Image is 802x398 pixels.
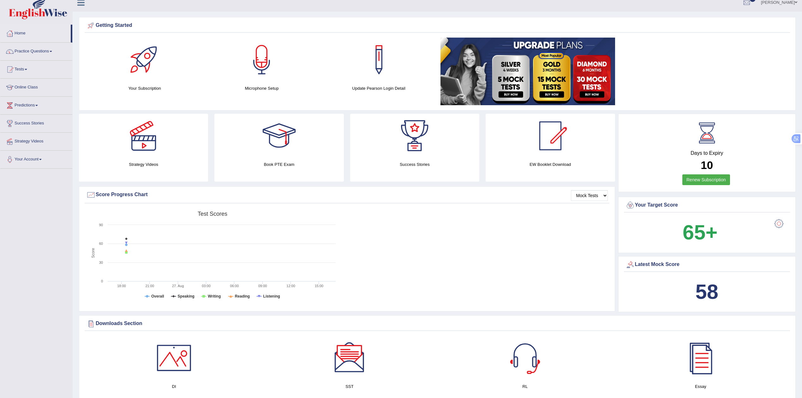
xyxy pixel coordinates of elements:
[616,383,785,390] h4: Essay
[99,223,103,227] text: 90
[258,284,267,288] text: 09:00
[99,242,103,245] text: 60
[178,294,195,298] tspan: Speaking
[235,294,250,298] tspan: Reading
[230,284,239,288] text: 06:00
[86,21,788,30] div: Getting Started
[263,294,280,298] tspan: Listening
[214,161,344,168] h4: Book PTE Exam
[0,97,72,112] a: Predictions
[0,79,72,94] a: Online Class
[0,151,72,166] a: Your Account
[323,85,434,92] h4: Update Pearson Login Detail
[486,161,615,168] h4: EW Booklet Download
[0,43,72,58] a: Practice Questions
[315,284,324,288] text: 15:00
[79,161,208,168] h4: Strategy Videos
[86,319,788,329] div: Downloads Section
[0,25,71,40] a: Home
[265,383,434,390] h4: SST
[683,221,717,244] b: 65+
[99,261,103,264] text: 30
[696,280,718,303] b: 58
[0,133,72,148] a: Strategy Videos
[117,284,126,288] text: 18:00
[350,161,479,168] h4: Success Stories
[701,159,713,171] b: 10
[625,201,789,210] div: Your Target Score
[172,284,184,288] tspan: 27. Aug
[89,383,259,390] h4: DI
[682,174,730,185] a: Renew Subscription
[198,211,227,217] tspan: Test scores
[208,294,221,298] tspan: Writing
[206,85,317,92] h4: Microphone Setup
[0,61,72,76] a: Tests
[625,150,789,156] h4: Days to Expiry
[440,383,610,390] h4: RL
[89,85,200,92] h4: Your Subscription
[86,190,608,200] div: Score Progress Chart
[91,248,95,258] tspan: Score
[202,284,211,288] text: 03:00
[0,115,72,130] a: Success Stories
[146,284,154,288] text: 21:00
[151,294,164,298] tspan: Overall
[286,284,295,288] text: 12:00
[625,260,789,269] div: Latest Mock Score
[440,38,615,105] img: small5.jpg
[101,279,103,283] text: 0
